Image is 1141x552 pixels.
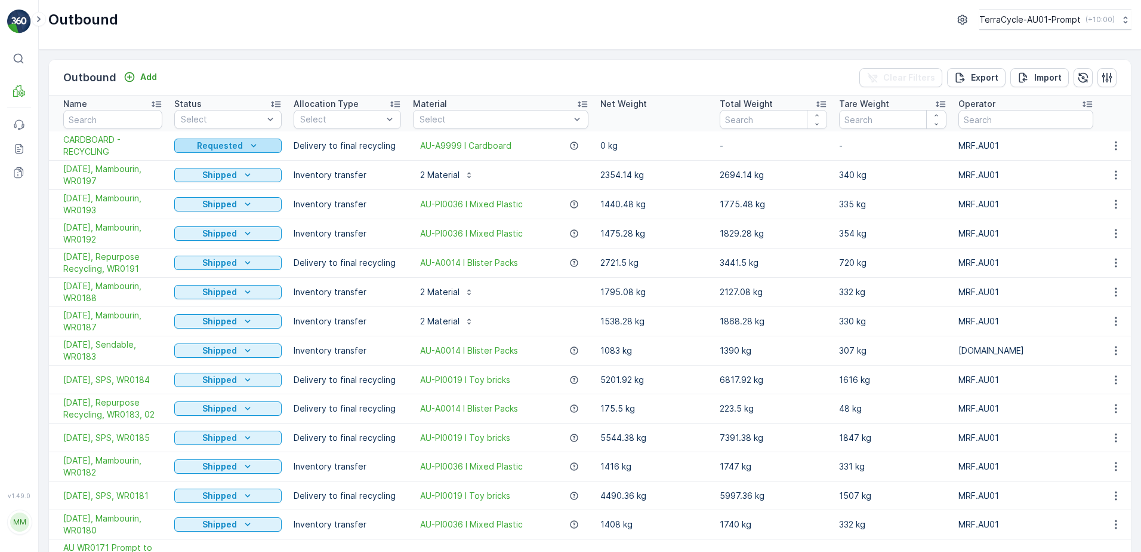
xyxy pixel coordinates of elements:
[952,510,1099,539] td: MRF.AU01
[202,403,237,415] p: Shipped
[952,219,1099,249] td: MRF.AU01
[174,401,282,416] button: Shipped
[202,519,237,530] p: Shipped
[119,70,162,84] button: Add
[883,72,935,84] p: Clear Filters
[720,286,827,298] p: 2127.08 kg
[600,169,708,181] p: 2354.14 kg
[720,490,827,502] p: 5997.36 kg
[174,489,282,503] button: Shipped
[720,98,773,110] p: Total Weight
[174,314,282,329] button: Shipped
[66,275,97,285] span: 2.02 kg
[63,163,162,187] a: 21/08/2025, Mambourin, WR0197
[48,10,118,29] p: Outbound
[202,228,237,240] p: Shipped
[839,228,946,240] p: 354 kg
[839,490,946,502] p: 1507 kg
[63,163,162,187] span: [DATE], Mambourin, WR0197
[63,339,162,363] span: [DATE], Sendable, WR0183
[202,315,237,327] p: Shipped
[63,309,162,333] span: [DATE], Mambourin, WR0187
[958,98,995,110] p: Operator
[63,134,162,158] a: CARDBOARD - RECYCLING
[288,394,407,424] td: Delivery to final recycling
[413,312,481,331] button: 2 Material
[720,403,827,415] p: 223.5 kg
[174,373,282,387] button: Shipped
[720,519,827,530] p: 1740 kg
[420,257,518,269] span: AU-A0014 I Blister Packs
[63,192,162,216] span: [DATE], Mambourin, WR0193
[839,519,946,530] p: 332 kg
[600,490,708,502] p: 4490.36 kg
[202,490,237,502] p: Shipped
[174,139,282,153] button: Requested
[952,452,1099,482] td: MRF.AU01
[420,490,510,502] a: AU-PI0019 I Toy bricks
[63,490,162,502] span: [DATE], SPS, WR0181
[859,68,942,87] button: Clear Filters
[839,140,946,152] p: -
[600,228,708,240] p: 1475.28 kg
[720,461,827,473] p: 1747 kg
[420,169,460,181] p: 2 Material
[63,513,162,536] a: 02/07/2025, Mambourin, WR0180
[63,251,162,275] span: [DATE], Repurpose Recycling, WR0191
[952,161,1099,190] td: MRF.AU01
[288,219,407,249] td: Inventory transfer
[839,110,946,129] input: Search
[720,110,827,129] input: Search
[952,190,1099,219] td: MRF.AU01
[839,461,946,473] p: 331 kg
[839,169,946,181] p: 340 kg
[288,366,407,394] td: Delivery to final recycling
[288,190,407,219] td: Inventory transfer
[839,432,946,444] p: 1847 kg
[600,286,708,298] p: 1795.08 kg
[63,69,116,86] p: Outbound
[952,278,1099,307] td: MRF.AU01
[600,403,708,415] p: 175.5 kg
[420,461,523,473] span: AU-PI0036 I Mixed Plastic
[10,196,39,206] span: Name :
[1010,68,1069,87] button: Import
[720,345,827,357] p: 1390 kg
[413,165,481,185] button: 2 Material
[202,374,237,386] p: Shipped
[288,161,407,190] td: Inventory transfer
[952,424,1099,452] td: MRF.AU01
[197,140,243,152] p: Requested
[63,455,162,479] a: 07/07/2025, Mambourin, WR0182
[7,492,31,499] span: v 1.49.0
[10,216,63,226] span: Arrive Date :
[288,482,407,510] td: Delivery to final recycling
[181,114,263,125] p: Select
[420,286,460,298] p: 2 Material
[1086,15,1115,24] p: ( +10:00 )
[288,336,407,366] td: Inventory transfer
[420,114,570,125] p: Select
[600,315,708,327] p: 1538.28 kg
[420,140,511,152] a: AU-A9999 I Cardboard
[839,257,946,269] p: 720 kg
[952,482,1099,510] td: MRF.AU01
[720,169,827,181] p: 2694.14 kg
[420,198,523,210] span: AU-PI0036 I Mixed Plastic
[288,452,407,482] td: Inventory transfer
[10,295,67,305] span: Last Weight :
[140,71,157,83] p: Add
[67,235,98,246] span: 2.02 kg
[300,114,383,125] p: Select
[839,315,946,327] p: 330 kg
[420,519,523,530] a: AU-PI0036 I Mixed Plastic
[839,98,889,110] p: Tare Weight
[958,110,1093,129] input: Search
[63,374,162,386] span: [DATE], SPS, WR0184
[202,257,237,269] p: Shipped
[420,432,510,444] span: AU-PI0019 I Toy bricks
[63,98,87,110] p: Name
[202,286,237,298] p: Shipped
